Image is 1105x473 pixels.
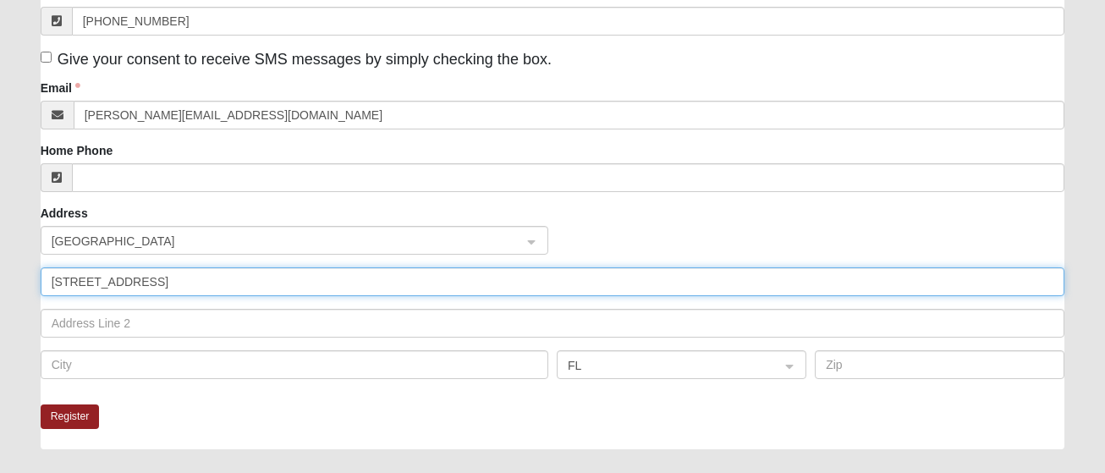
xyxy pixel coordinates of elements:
[41,404,100,429] button: Register
[41,309,1065,338] input: Address Line 2
[52,232,507,250] span: United States
[41,80,80,96] label: Email
[568,356,765,375] span: FL
[58,51,552,68] span: Give your consent to receive SMS messages by simply checking the box.
[41,350,548,379] input: City
[41,205,88,222] label: Address
[815,350,1064,379] input: Zip
[41,142,113,159] label: Home Phone
[41,267,1065,296] input: Address Line 1
[41,52,52,63] input: Give your consent to receive SMS messages by simply checking the box.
